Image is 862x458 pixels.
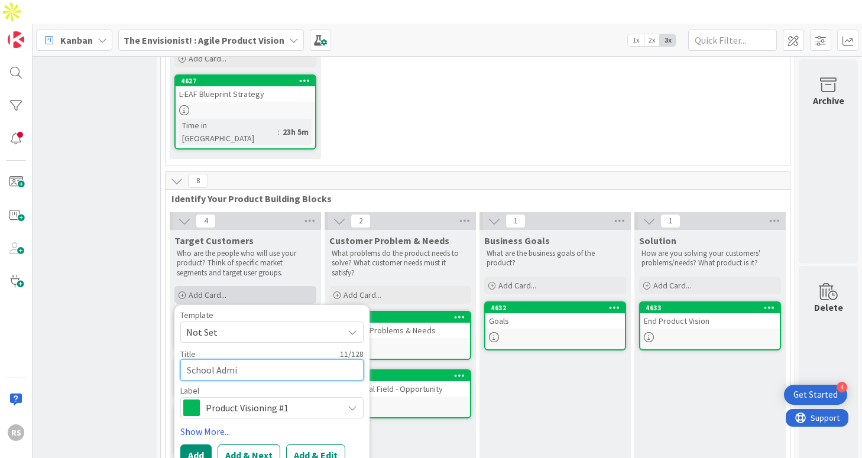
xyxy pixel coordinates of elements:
span: Support [25,2,54,16]
p: How are you solving your customers' problems/needs? What product is it? [641,249,779,268]
a: 4627L-EAF Blueprint StrategyTime in [GEOGRAPHIC_DATA]:23h 5m [174,74,316,150]
p: What are the business goals of the product? [487,249,624,268]
span: Customer Problem & Needs [329,235,449,246]
div: 4632 [491,304,625,312]
span: 8 [188,174,208,188]
div: Get Started [793,389,838,401]
span: 2 [351,214,371,228]
div: 4627 [176,76,315,86]
span: 1 [660,214,680,228]
a: 4633End Product Vision [639,301,781,350]
span: 1x [628,34,644,46]
b: The Envisionist! : Agile Product Vision [124,34,284,46]
span: Product Visioning #1 [206,399,337,416]
div: 4631Employer Problems & Needs [330,312,470,338]
span: 3x [660,34,676,46]
a: Show More... [180,424,364,438]
div: 11 / 128 [199,349,364,359]
div: 4630 [336,372,470,380]
span: Kanban [60,33,93,47]
div: 4632 [485,303,625,313]
span: 2x [644,34,660,46]
a: 4631Employer Problems & Needs [329,311,471,360]
div: L-EAF Blueprint Strategy [176,86,315,102]
div: End Product Vision [640,313,780,329]
input: Quick Filter... [688,30,777,51]
div: Open Get Started checklist, remaining modules: 4 [784,385,847,405]
div: Archive [813,93,844,108]
span: Add Card... [653,280,691,291]
span: Business Goals [484,235,550,246]
div: Educational Field - Opportunity [330,381,470,397]
div: 4 [837,382,847,392]
span: Add Card... [189,290,226,300]
span: Not Set [186,324,334,340]
span: Solution [639,235,676,246]
span: Label [180,386,199,395]
div: 4627L-EAF Blueprint Strategy [176,76,315,102]
div: 4630Educational Field - Opportunity [330,371,470,397]
span: Identify Your Product Building Blocks [171,193,775,204]
div: 4633End Product Vision [640,303,780,329]
span: 4 [196,214,216,228]
span: : [278,125,280,138]
div: Delete [814,300,843,314]
p: Who are the people who will use your product? Think of specific market segments and target user g... [177,249,314,278]
span: Add Card... [189,53,226,64]
span: Add Card... [343,290,381,300]
div: Goals [485,313,625,329]
div: 4630 [330,371,470,381]
p: What problems do the product needs to solve? What customer needs must it satisfy? [332,249,469,278]
div: 4631 [336,313,470,321]
span: 1 [505,214,526,228]
div: 4633 [646,304,780,312]
span: Target Customers [174,235,254,246]
label: Title [180,349,196,359]
img: Visit kanbanzone.com [8,31,24,48]
div: RS [8,424,24,441]
a: 4630Educational Field - Opportunity [329,369,471,418]
div: Time in [GEOGRAPHIC_DATA] [179,119,278,145]
textarea: School Admi [180,359,364,381]
div: 4633 [640,303,780,313]
div: 23h 5m [280,125,312,138]
a: 4632Goals [484,301,626,350]
div: 4631 [330,312,470,323]
div: 4632Goals [485,303,625,329]
div: 4627 [181,77,315,85]
span: Add Card... [498,280,536,291]
div: Employer Problems & Needs [330,323,470,338]
span: Template [180,311,213,319]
